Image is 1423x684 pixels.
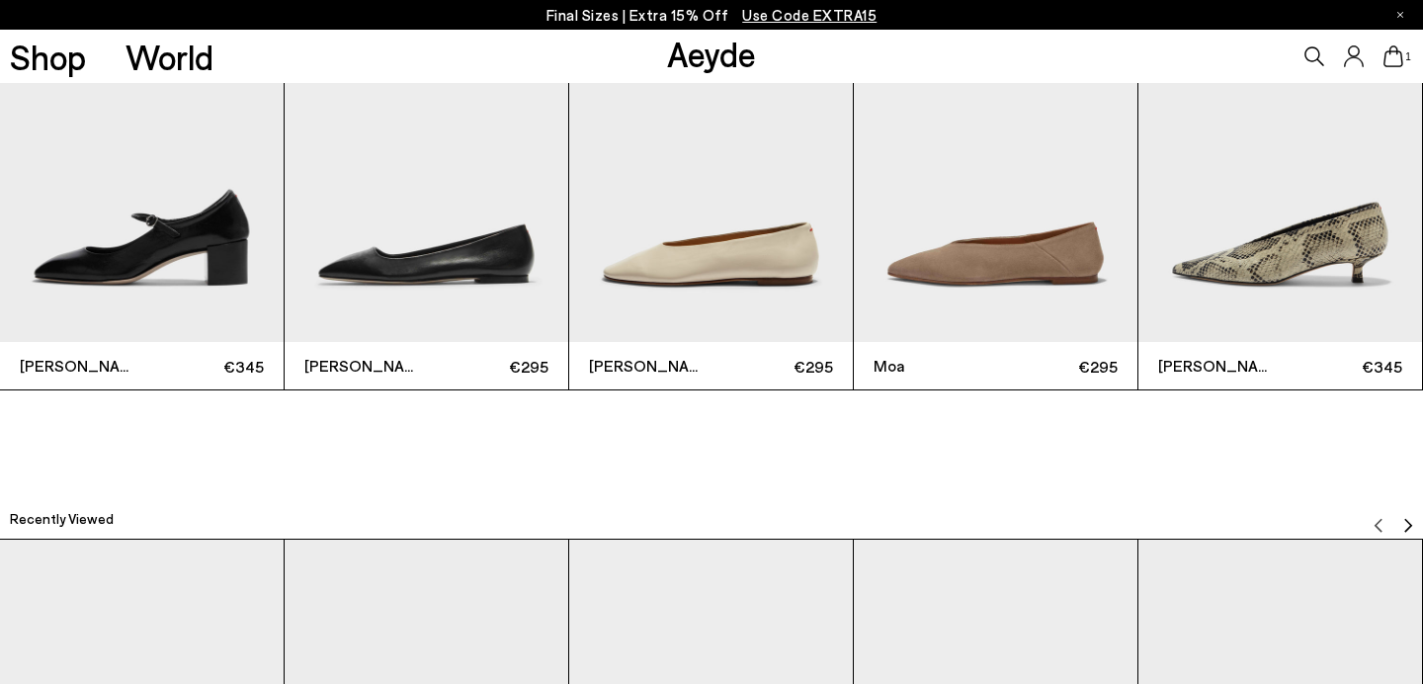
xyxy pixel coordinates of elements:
a: World [126,40,213,74]
span: 1 [1403,51,1413,62]
button: Next slide [1400,504,1416,534]
span: [PERSON_NAME] [20,354,142,378]
a: Aeyde [667,33,756,74]
img: svg%3E [1400,518,1416,534]
span: €295 [996,354,1119,379]
img: svg%3E [1371,518,1386,534]
p: Final Sizes | Extra 15% Off [546,3,878,28]
span: €295 [427,354,549,379]
span: €295 [711,354,834,379]
span: [PERSON_NAME] [1158,354,1281,378]
span: €345 [142,354,265,379]
span: [PERSON_NAME] [304,354,427,378]
a: 1 [1383,45,1403,67]
span: Navigate to /collections/ss25-final-sizes [742,6,877,24]
a: Shop [10,40,86,74]
button: Previous slide [1371,504,1386,534]
span: €345 [1281,354,1403,379]
span: Moa [874,354,996,378]
h2: Recently Viewed [10,509,114,529]
span: [PERSON_NAME] [589,354,711,378]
